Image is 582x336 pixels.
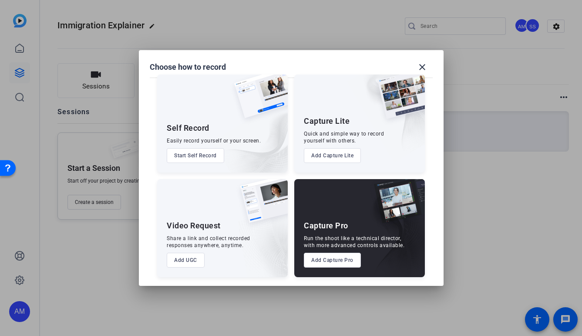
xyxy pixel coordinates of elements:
[304,221,348,231] div: Capture Pro
[234,179,288,232] img: ugc-content.png
[304,148,361,163] button: Add Capture Lite
[371,75,425,128] img: capture-lite.png
[417,62,427,72] mat-icon: close
[167,221,221,231] div: Video Request
[167,137,261,144] div: Easily record yourself or your screen.
[304,253,361,268] button: Add Capture Pro
[304,116,350,126] div: Capture Lite
[167,123,209,133] div: Self Record
[347,75,425,162] img: embarkstudio-capture-lite.png
[150,62,226,72] h1: Choose how to record
[212,93,288,173] img: embarkstudio-self-record.png
[304,235,404,249] div: Run the shoot like a technical director, with more advanced controls available.
[167,253,205,268] button: Add UGC
[367,179,425,232] img: capture-pro.png
[167,148,224,163] button: Start Self Record
[360,190,425,277] img: embarkstudio-capture-pro.png
[167,235,250,249] div: Share a link and collect recorded responses anywhere, anytime.
[228,75,288,127] img: self-record.png
[237,206,288,277] img: embarkstudio-ugc-content.png
[304,130,384,144] div: Quick and simple way to record yourself with others.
